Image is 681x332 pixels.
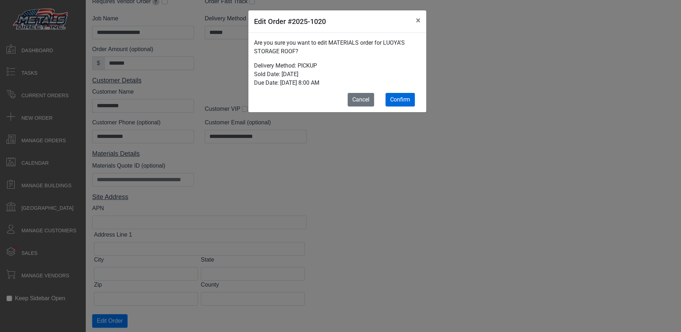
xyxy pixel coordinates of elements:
[348,93,374,106] button: Cancel
[410,10,426,30] button: Close
[386,93,415,106] button: Confirm
[254,16,326,27] h5: Edit Order #2025-1020
[254,61,421,87] p: Delivery Method: PICKUP Sold Date: [DATE] Due Date: [DATE] 8:00 AM
[254,39,421,56] p: Are you sure you want to edit MATERIALS order for LUOYA'S STORAGE ROOF?
[390,96,410,103] span: Confirm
